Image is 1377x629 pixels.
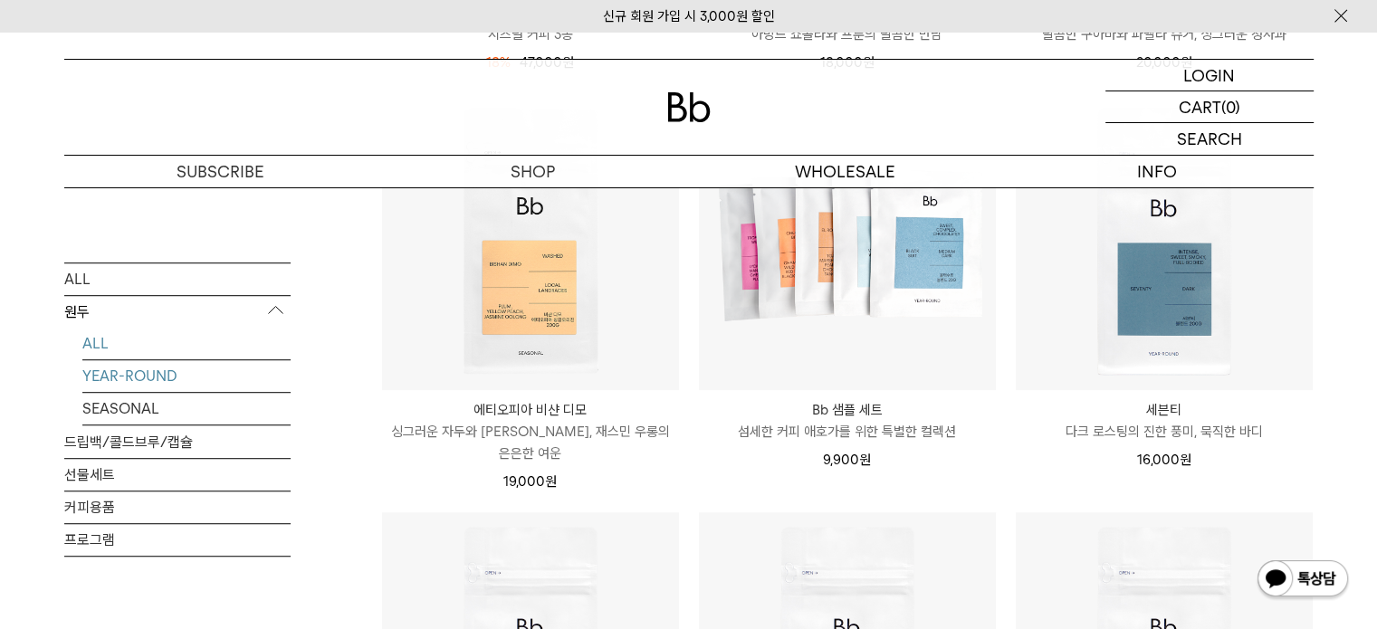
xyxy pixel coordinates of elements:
[382,93,679,390] img: 에티오피아 비샨 디모
[1180,452,1191,468] span: 원
[1221,91,1240,122] p: (0)
[82,360,291,392] a: YEAR-ROUND
[1001,156,1314,187] p: INFO
[64,459,291,491] a: 선물세트
[1256,558,1350,602] img: 카카오톡 채널 1:1 채팅 버튼
[699,399,996,421] p: Bb 샘플 세트
[64,491,291,523] a: 커피용품
[667,92,711,122] img: 로고
[699,93,996,390] img: Bb 샘플 세트
[382,399,679,421] p: 에티오피아 비샨 디모
[1137,452,1191,468] span: 16,000
[1105,91,1314,123] a: CART (0)
[382,421,679,464] p: 싱그러운 자두와 [PERSON_NAME], 재스민 우롱의 은은한 여운
[699,399,996,443] a: Bb 샘플 세트 섬세한 커피 애호가를 위한 특별한 컬렉션
[1016,421,1313,443] p: 다크 로스팅의 진한 풍미, 묵직한 바디
[82,328,291,359] a: ALL
[823,452,871,468] span: 9,900
[1183,60,1235,91] p: LOGIN
[382,399,679,464] a: 에티오피아 비샨 디모 싱그러운 자두와 [PERSON_NAME], 재스민 우롱의 은은한 여운
[1016,93,1313,390] img: 세븐티
[1105,60,1314,91] a: LOGIN
[545,473,557,490] span: 원
[1179,91,1221,122] p: CART
[64,524,291,556] a: 프로그램
[603,8,775,24] a: 신규 회원 가입 시 3,000원 할인
[1016,399,1313,443] a: 세븐티 다크 로스팅의 진한 풍미, 묵직한 바디
[64,426,291,458] a: 드립백/콜드브루/캡슐
[1016,399,1313,421] p: 세븐티
[377,156,689,187] a: SHOP
[859,452,871,468] span: 원
[689,156,1001,187] p: WHOLESALE
[1177,123,1242,155] p: SEARCH
[64,156,377,187] a: SUBSCRIBE
[503,473,557,490] span: 19,000
[82,393,291,424] a: SEASONAL
[64,296,291,329] p: 원두
[699,421,996,443] p: 섬세한 커피 애호가를 위한 특별한 컬렉션
[64,263,291,295] a: ALL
